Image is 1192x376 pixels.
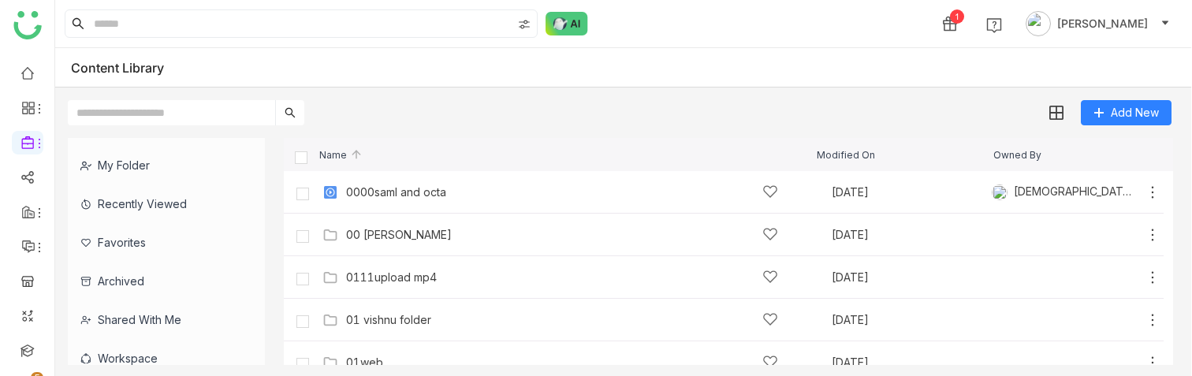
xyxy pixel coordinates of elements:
[346,314,431,326] a: 01 vishnu folder
[322,312,338,328] img: Folder
[992,184,1137,200] div: [DEMOGRAPHIC_DATA][PERSON_NAME]
[986,17,1002,33] img: help.svg
[322,184,338,200] img: mp4.svg
[346,229,452,241] a: 00 [PERSON_NAME]
[832,272,993,283] div: [DATE]
[993,150,1041,160] span: Owned By
[71,60,188,76] div: Content Library
[518,18,531,31] img: search-type.svg
[1081,100,1172,125] button: Add New
[950,9,964,24] div: 1
[817,150,875,160] span: Modified On
[68,262,253,300] div: Archived
[1026,11,1051,36] img: avatar
[1049,106,1063,120] img: grid.svg
[350,148,363,161] img: arrow-up.svg
[1057,15,1148,32] span: [PERSON_NAME]
[346,186,446,199] a: 0000saml and octa
[992,184,1008,200] img: 684a9b06de261c4b36a3cf65
[832,315,993,326] div: [DATE]
[346,271,437,284] a: 0111upload mp4
[13,11,42,39] img: logo
[1023,11,1173,36] button: [PERSON_NAME]
[346,356,383,369] a: 01web
[546,12,588,35] img: ask-buddy-normal.svg
[832,357,993,368] div: [DATE]
[68,223,253,262] div: Favorites
[1111,104,1159,121] span: Add New
[832,187,993,198] div: [DATE]
[68,300,253,339] div: Shared with me
[322,355,338,370] img: Folder
[832,229,993,240] div: [DATE]
[322,270,338,285] img: Folder
[68,184,253,223] div: Recently Viewed
[322,227,338,243] img: Folder
[68,146,253,184] div: My Folder
[319,150,363,160] span: Name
